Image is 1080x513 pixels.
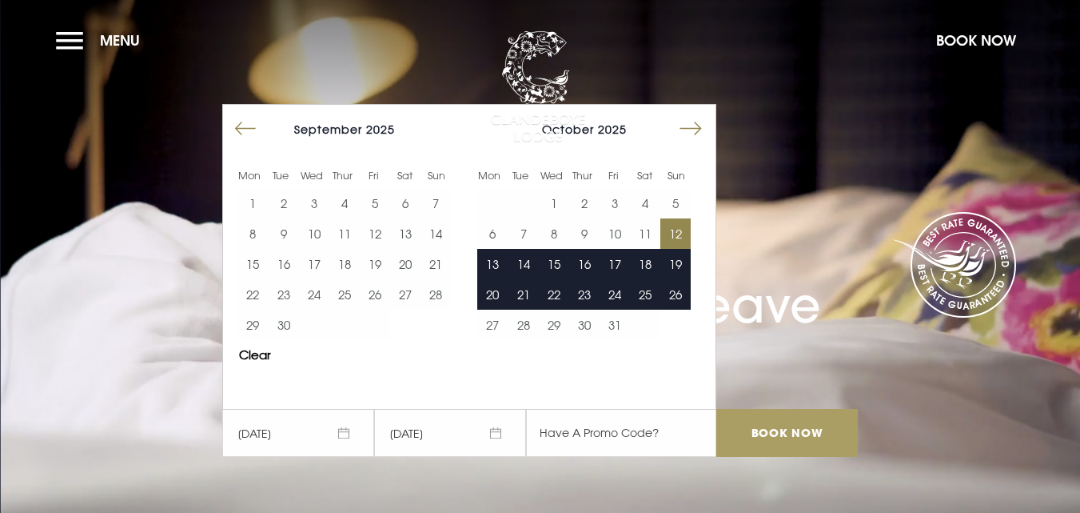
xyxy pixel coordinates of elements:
[600,188,630,218] button: 3
[539,249,569,279] button: 15
[477,218,508,249] td: Choose Monday, October 6, 2025 as your end date.
[237,249,268,279] td: Choose Monday, September 15, 2025 as your end date.
[660,249,691,279] button: 19
[508,218,538,249] button: 7
[390,279,420,310] button: 27
[390,218,420,249] button: 13
[420,218,451,249] button: 14
[360,188,390,218] td: Choose Friday, September 5, 2025 as your end date.
[630,188,660,218] button: 4
[237,218,268,249] button: 8
[299,249,329,279] button: 17
[508,249,538,279] td: Choose Tuesday, October 14, 2025 as your end date.
[660,218,691,249] td: Selected. Sunday, October 12, 2025
[420,279,451,310] td: Choose Sunday, September 28, 2025 as your end date.
[569,218,600,249] button: 9
[329,218,360,249] td: Choose Thursday, September 11, 2025 as your end date.
[539,279,569,310] td: Choose Wednesday, October 22, 2025 as your end date.
[630,218,660,249] button: 11
[600,310,630,340] button: 31
[390,188,420,218] button: 6
[630,218,660,249] td: Choose Saturday, October 11, 2025 as your end date.
[569,279,600,310] button: 23
[329,188,360,218] td: Choose Thursday, September 4, 2025 as your end date.
[630,188,660,218] td: Choose Saturday, October 4, 2025 as your end date.
[420,249,451,279] td: Choose Sunday, September 21, 2025 as your end date.
[268,188,298,218] td: Choose Tuesday, September 2, 2025 as your end date.
[630,249,660,279] td: Choose Saturday, October 18, 2025 as your end date.
[268,310,298,340] td: Choose Tuesday, September 30, 2025 as your end date.
[230,114,261,144] button: Move backward to switch to the previous month.
[237,249,268,279] button: 15
[329,249,360,279] td: Choose Thursday, September 18, 2025 as your end date.
[569,249,600,279] td: Choose Thursday, October 16, 2025 as your end date.
[569,188,600,218] td: Choose Thursday, October 2, 2025 as your end date.
[569,218,600,249] td: Choose Thursday, October 9, 2025 as your end date.
[299,249,329,279] td: Choose Wednesday, September 17, 2025 as your end date.
[360,188,390,218] button: 5
[299,218,329,249] button: 10
[420,188,451,218] td: Choose Sunday, September 7, 2025 as your end date.
[268,310,298,340] button: 30
[420,188,451,218] button: 7
[237,279,268,310] td: Choose Monday, September 22, 2025 as your end date.
[660,279,691,310] button: 26
[360,249,390,279] td: Choose Friday, September 19, 2025 as your end date.
[237,218,268,249] td: Choose Monday, September 8, 2025 as your end date.
[508,279,538,310] button: 21
[329,188,360,218] button: 4
[390,218,420,249] td: Choose Saturday, September 13, 2025 as your end date.
[600,279,630,310] button: 24
[600,249,630,279] button: 17
[526,409,716,457] input: Have A Promo Code?
[360,279,390,310] button: 26
[569,310,600,340] button: 30
[360,218,390,249] td: Choose Friday, September 12, 2025 as your end date.
[539,249,569,279] td: Choose Wednesday, October 15, 2025 as your end date.
[360,249,390,279] button: 19
[299,188,329,218] td: Choose Wednesday, September 3, 2025 as your end date.
[268,218,298,249] td: Choose Tuesday, September 9, 2025 as your end date.
[329,218,360,249] button: 11
[539,188,569,218] button: 1
[660,218,691,249] button: 12
[660,188,691,218] button: 5
[222,409,374,457] span: [DATE]
[268,218,298,249] button: 9
[390,279,420,310] td: Choose Saturday, September 27, 2025 as your end date.
[237,188,268,218] button: 1
[508,310,538,340] td: Choose Tuesday, October 28, 2025 as your end date.
[329,279,360,310] td: Choose Thursday, September 25, 2025 as your end date.
[539,218,569,249] button: 8
[56,23,148,58] button: Menu
[420,249,451,279] button: 21
[329,249,360,279] button: 18
[237,188,268,218] td: Choose Monday, September 1, 2025 as your end date.
[299,279,329,310] td: Choose Wednesday, September 24, 2025 as your end date.
[539,218,569,249] td: Choose Wednesday, October 8, 2025 as your end date.
[630,279,660,310] button: 25
[299,218,329,249] td: Choose Wednesday, September 10, 2025 as your end date.
[477,249,508,279] button: 13
[630,279,660,310] td: Choose Saturday, October 25, 2025 as your end date.
[490,31,586,143] img: Clandeboye Lodge
[598,122,627,136] span: 2025
[660,249,691,279] td: Choose Sunday, October 19, 2025 as your end date.
[928,23,1024,58] button: Book Now
[268,279,298,310] button: 23
[390,249,420,279] td: Choose Saturday, September 20, 2025 as your end date.
[477,249,508,279] td: Choose Monday, October 13, 2025 as your end date.
[374,409,526,457] span: [DATE]
[390,188,420,218] td: Choose Saturday, September 6, 2025 as your end date.
[268,249,298,279] button: 16
[477,279,508,310] button: 20
[539,310,569,340] button: 29
[237,279,268,310] button: 22
[569,279,600,310] td: Choose Thursday, October 23, 2025 as your end date.
[477,310,508,340] td: Choose Monday, October 27, 2025 as your end date.
[268,188,298,218] button: 2
[299,188,329,218] button: 3
[239,349,271,361] button: Clear
[600,249,630,279] td: Choose Friday, October 17, 2025 as your end date.
[508,249,538,279] button: 14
